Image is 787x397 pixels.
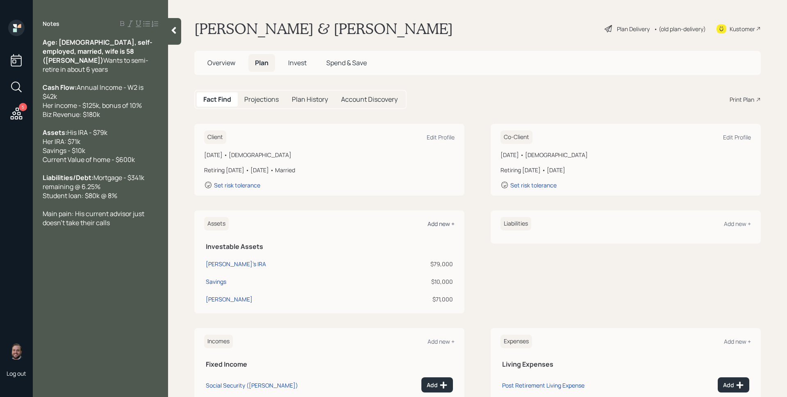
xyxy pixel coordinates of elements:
[43,83,77,92] span: Cash Flow:
[421,377,453,392] button: Add
[723,133,751,141] div: Edit Profile
[204,335,233,348] h6: Incomes
[654,25,706,33] div: • (old plan-delivery)
[730,25,755,33] div: Kustomer
[43,173,93,182] span: Liabilities/Debt:
[427,133,455,141] div: Edit Profile
[43,83,145,119] span: Annual Income - W2 is $42k Her income - $125k, bonus of 10% Biz Revenue: $180k
[214,181,260,189] div: Set risk tolerance
[19,103,27,111] div: 5
[7,370,26,377] div: Log out
[206,243,453,251] h5: Investable Assets
[384,277,453,286] div: $10,000
[204,217,229,230] h6: Assets
[292,96,328,103] h5: Plan History
[204,130,226,144] h6: Client
[718,377,749,392] button: Add
[384,295,453,303] div: $71,000
[204,151,455,159] div: [DATE] • [DEMOGRAPHIC_DATA]
[43,128,67,137] span: Assets:
[730,95,754,104] div: Print Plan
[723,381,744,389] div: Add
[428,220,455,228] div: Add new +
[617,25,650,33] div: Plan Delivery
[500,217,531,230] h6: Liabilities
[427,381,448,389] div: Add
[255,58,268,67] span: Plan
[194,20,453,38] h1: [PERSON_NAME] & [PERSON_NAME]
[326,58,367,67] span: Spend & Save
[8,343,25,360] img: james-distasi-headshot.png
[43,173,146,200] span: Mortgage - $341k remaining @ 6.25% Student loan: $80k @ 8%
[384,260,453,268] div: $79,000
[207,58,235,67] span: Overview
[244,96,279,103] h5: Projections
[341,96,398,103] h5: Account Discovery
[500,151,751,159] div: [DATE] • [DEMOGRAPHIC_DATA]
[206,260,266,268] div: [PERSON_NAME]'s IRA
[43,209,146,227] span: Main pain: His current advisor just doesn't take their calls
[206,360,453,368] h5: Fixed Income
[203,96,231,103] h5: Fact Find
[500,130,532,144] h6: Co-Client
[206,295,252,303] div: [PERSON_NAME]
[724,338,751,345] div: Add new +
[206,277,226,286] div: Savings
[43,56,148,74] span: Wants to semi-retire in about 6 years
[206,381,298,389] div: Social Security ([PERSON_NAME])
[502,381,585,389] div: Post Retirement Living Expense
[500,166,751,174] div: Retiring [DATE] • [DATE]
[500,335,532,348] h6: Expenses
[502,360,749,368] h5: Living Expenses
[510,181,557,189] div: Set risk tolerance
[288,58,307,67] span: Invest
[43,38,152,65] span: Age: [DEMOGRAPHIC_DATA], self-employed, married, wife is 58 ([PERSON_NAME])
[43,20,59,28] label: Notes
[43,128,135,164] span: His IRA - $79k Her IRA: $71k Savings - $10k Current Value of home - $600k
[724,220,751,228] div: Add new +
[428,338,455,345] div: Add new +
[204,166,455,174] div: Retiring [DATE] • [DATE] • Married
